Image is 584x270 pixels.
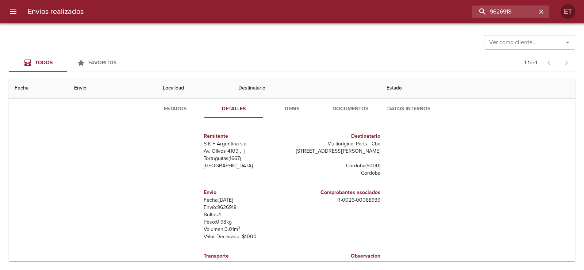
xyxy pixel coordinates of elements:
h6: Destinatario [295,132,380,140]
span: Detalles [209,104,258,114]
h6: Remitente [204,132,289,140]
span: Items [267,104,317,114]
p: Bultos: 1 [204,211,289,218]
p: [GEOGRAPHIC_DATA] [204,162,289,170]
p: Valor Declarado: $ 1000 [204,233,289,240]
p: R - 0026 - 00088939 [295,197,380,204]
button: Abrir [562,37,573,47]
p: Envío: 9626918 [204,204,289,211]
p: 1 - 1 de 1 [525,59,537,66]
span: Estados [150,104,200,114]
th: Fecha [9,78,68,99]
p: Transporte: Clicpaq [204,260,289,267]
span: Datos Internos [384,104,434,114]
div: ET [561,4,575,19]
th: Destinatario [233,78,381,99]
p: Multioriginal Parts - Cba [295,140,380,148]
p: Peso: 0.98 kg [204,218,289,226]
th: Envio [68,78,157,99]
div: Tabs detalle de guia [146,100,438,118]
span: Pagina siguiente [558,54,575,72]
h6: Envio [204,189,289,197]
sup: 3 [238,225,240,230]
span: Documentos [326,104,375,114]
th: Estado [381,78,575,99]
p: S K F Argentina s.a. [204,140,289,148]
div: Tabs Envios [9,54,126,72]
p: Av. Olivos 4109 ,   [204,148,289,155]
p: Tortuguitas ( 1667 ) [204,155,289,162]
button: menu [4,3,22,20]
p: [STREET_ADDRESS][PERSON_NAME] , [295,148,380,162]
span: Pagina anterior [540,59,558,66]
p: Cordoba ( 5000 ) [295,162,380,170]
input: buscar [472,5,537,18]
h6: Comprobantes asociados [295,189,380,197]
h6: Observacion [295,252,380,260]
span: Favoritos [88,60,116,66]
div: Abrir información de usuario [561,4,575,19]
p: Cordoba [295,170,380,177]
h6: Envios realizados [28,6,84,18]
th: Localidad [157,78,233,99]
p: Fecha: [DATE] [204,197,289,204]
span: Todos [35,60,53,66]
h6: Transporte [204,252,289,260]
p: Volumen: 0.01 m [204,226,289,233]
